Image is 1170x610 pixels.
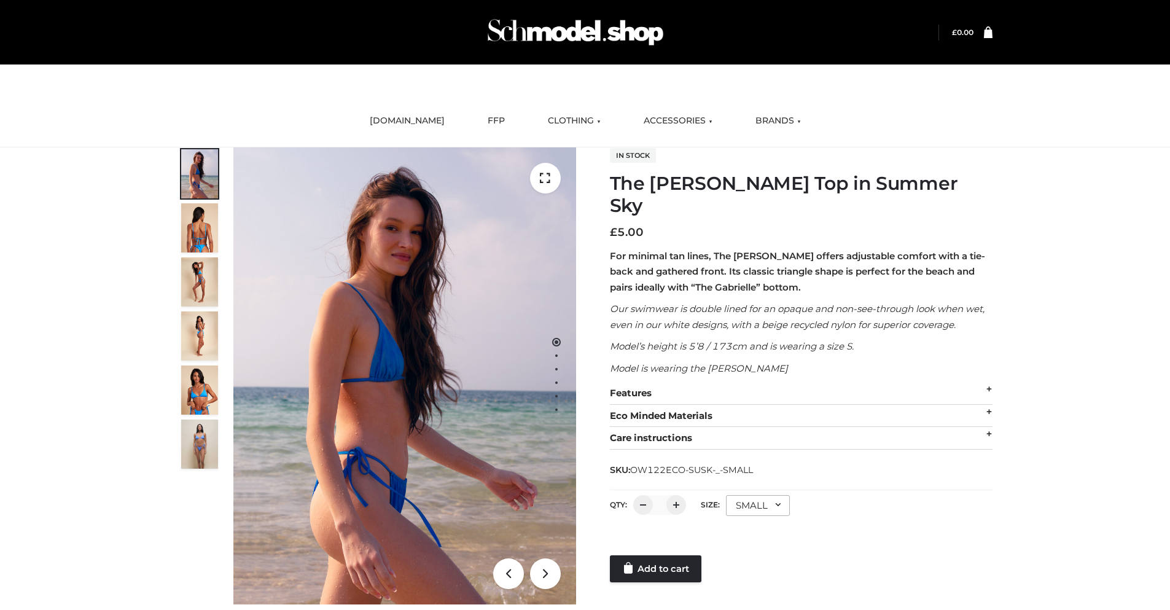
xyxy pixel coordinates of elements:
[483,8,668,57] img: Schmodel Admin 964
[746,108,810,135] a: BRANDS
[539,108,610,135] a: CLOTHING
[610,362,788,374] em: Model is wearing the [PERSON_NAME]
[181,149,218,198] img: 1.Alex-top_SS-1_4464b1e7-c2c9-4e4b-a62c-58381cd673c0-1.jpg
[701,500,720,509] label: Size:
[478,108,514,135] a: FFP
[610,225,644,239] bdi: 5.00
[610,148,656,163] span: In stock
[610,225,617,239] span: £
[630,464,753,475] span: OW122ECO-SUSK-_-SMALL
[610,340,854,352] em: Model’s height is 5’8 / 173cm and is wearing a size S.
[610,405,993,428] div: Eco Minded Materials
[181,366,218,415] img: 2.Alex-top_CN-1-1-2.jpg
[181,257,218,307] img: 4.Alex-top_CN-1-1-2.jpg
[610,250,985,293] strong: For minimal tan lines, The [PERSON_NAME] offers adjustable comfort with a tie-back and gathered f...
[181,311,218,361] img: 3.Alex-top_CN-1-1-2.jpg
[726,495,790,516] div: SMALL
[610,555,701,582] a: Add to cart
[610,427,993,450] div: Care instructions
[610,463,754,477] span: SKU:
[952,28,973,37] bdi: 0.00
[361,108,454,135] a: [DOMAIN_NAME]
[610,500,627,509] label: QTY:
[181,203,218,252] img: 5.Alex-top_CN-1-1_1-1.jpg
[634,108,722,135] a: ACCESSORIES
[952,28,957,37] span: £
[952,28,973,37] a: £0.00
[610,173,993,217] h1: The [PERSON_NAME] Top in Summer Sky
[181,420,218,469] img: SSVC.jpg
[610,382,993,405] div: Features
[610,303,985,330] em: Our swimwear is double lined for an opaque and non-see-through look when wet, even in our white d...
[233,147,576,604] img: 1.Alex-top_SS-1_4464b1e7-c2c9-4e4b-a62c-58381cd673c0 (1)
